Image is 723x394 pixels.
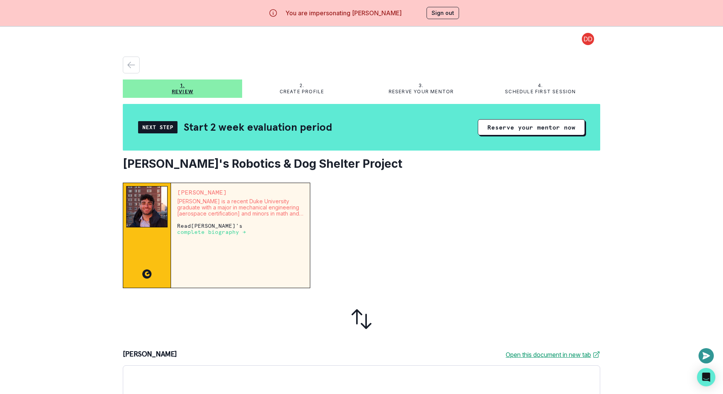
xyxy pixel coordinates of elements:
[697,368,715,386] div: Open Intercom Messenger
[300,83,304,89] p: 2.
[177,198,304,217] p: [PERSON_NAME] is a recent Duke University graduate with a major in mechanical engineering [aerosp...
[576,33,600,45] button: profile picture
[123,350,177,359] p: [PERSON_NAME]
[280,89,324,95] p: Create profile
[418,83,423,89] p: 3.
[538,83,543,89] p: 4.
[126,186,168,227] img: Mentor Image
[184,120,332,134] h2: Start 2 week evaluation period
[506,350,600,359] a: Open this document in new tab
[177,189,304,195] p: [PERSON_NAME]
[123,157,600,170] h2: [PERSON_NAME]'s Robotics & Dog Shelter Project
[180,83,185,89] p: 1.
[427,7,459,19] button: Sign out
[138,121,177,133] div: Next Step
[142,269,151,279] img: CC image
[172,89,193,95] p: Review
[285,8,402,18] p: You are impersonating [PERSON_NAME]
[389,89,454,95] p: Reserve your mentor
[478,119,585,135] button: Reserve your mentor now
[177,223,304,235] p: Read [PERSON_NAME] 's
[699,348,714,363] button: Open or close messaging widget
[177,229,246,235] a: complete biography →
[505,89,576,95] p: Schedule first session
